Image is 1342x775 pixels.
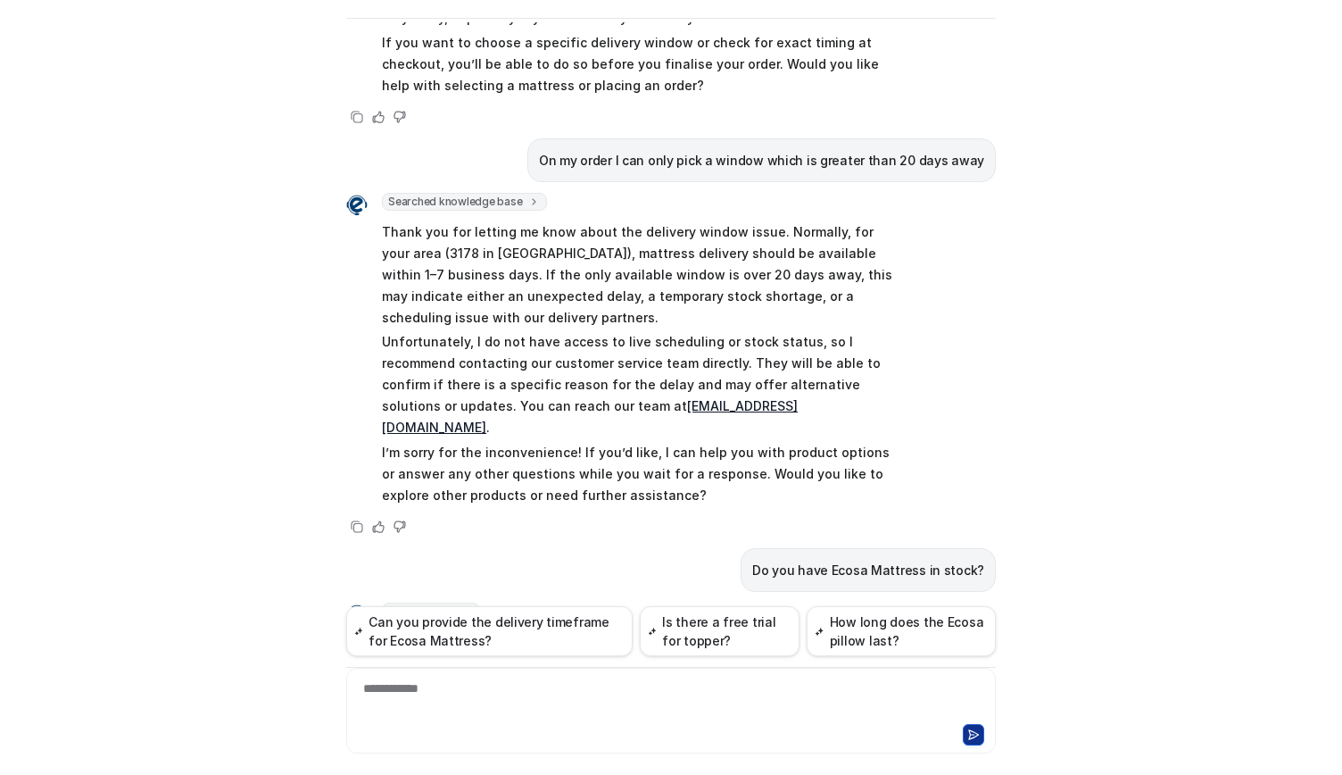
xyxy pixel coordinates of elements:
[382,193,547,211] span: Searched knowledge base
[752,560,984,581] p: Do you have Ecosa Mattress in stock?
[346,195,368,216] img: Widget
[539,150,984,171] p: On my order I can only pick a window which is greater than 20 days away
[346,606,633,656] button: Can you provide the delivery timeframe for Ecosa Mattress?
[807,606,996,656] button: How long does the Ecosa pillow last?
[346,604,368,626] img: Widget
[640,606,799,656] button: Is there a free trial for topper?
[382,331,904,438] p: Unfortunately, I do not have access to live scheduling or stock status, so I recommend contacting...
[382,32,904,96] p: If you want to choose a specific delivery window or check for exact timing at checkout, you’ll be...
[382,603,480,621] span: Searched list
[382,442,904,506] p: I’m sorry for the inconvenience! If you’d like, I can help you with product options or answer any...
[382,221,904,329] p: Thank you for letting me know about the delivery window issue. Normally, for your area (3178 in [...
